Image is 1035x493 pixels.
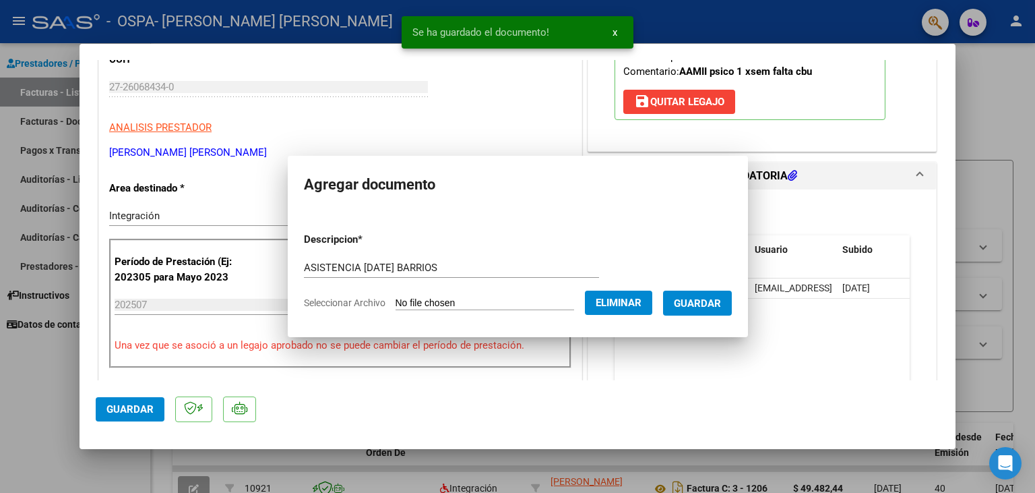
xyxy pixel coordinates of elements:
span: Integración [109,210,160,222]
span: Se ha guardado el documento! [412,26,549,39]
p: Comprobante Tipo * [109,378,248,394]
button: Eliminar [585,291,652,315]
p: Area destinado * [109,181,248,196]
span: [EMAIL_ADDRESS][DOMAIN_NAME] - [PERSON_NAME] [755,283,983,293]
span: Guardar [674,297,721,310]
strong: AAMII psico 1 xsem falta cbu [679,65,812,78]
span: Comentario: [623,65,812,78]
p: [PERSON_NAME] [PERSON_NAME] [109,145,571,161]
span: x [613,26,617,38]
button: Quitar Legajo [623,90,735,114]
span: Usuario [755,244,788,255]
datatable-header-cell: Subido [837,235,904,264]
span: Seleccionar Archivo [304,297,385,308]
span: Quitar Legajo [634,96,724,108]
datatable-header-cell: Usuario [749,235,837,264]
p: Período de Prestación (Ej: 202305 para Mayo 2023 [115,254,250,285]
div: Open Intercom Messenger [989,447,1022,480]
p: CUIT [109,52,248,67]
button: Guardar [663,291,732,316]
p: Descripcion [304,232,433,248]
mat-icon: save [634,93,650,109]
div: DOCUMENTACIÓN RESPALDATORIA [588,190,936,469]
h2: Agregar documento [304,172,732,198]
p: Una vez que se asoció a un legajo aprobado no se puede cambiar el período de prestación. [115,338,566,353]
span: [DATE] [842,283,870,293]
span: Eliminar [596,297,641,309]
datatable-header-cell: Acción [904,235,972,264]
span: ANALISIS PRESTADOR [109,121,212,134]
mat-expansion-panel-header: DOCUMENTACIÓN RESPALDATORIA [588,163,936,190]
button: Guardar [96,397,164,422]
span: Guardar [106,403,154,415]
span: Subido [842,244,873,255]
